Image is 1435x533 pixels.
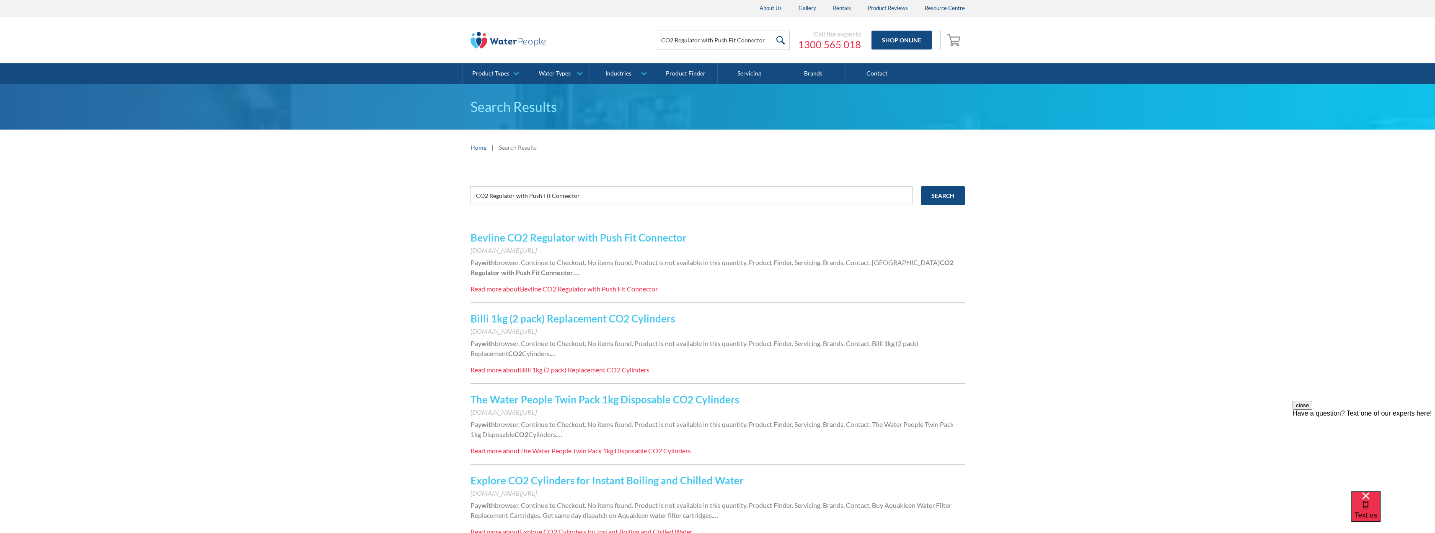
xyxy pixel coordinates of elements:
strong: with [481,501,495,509]
a: Brands [781,63,845,84]
strong: CO2 [508,349,522,357]
span: browser. Continue to Checkout. No items found. Product is not available in this quantity. Product... [495,258,940,266]
iframe: podium webchat widget bubble [1351,491,1435,533]
strong: Fit [532,268,540,276]
div: Industries [605,70,631,77]
div: Billi 1kg (2 pack) Replacement CO2 Cylinders [520,366,649,374]
strong: with [481,420,495,428]
a: Water Types [526,63,590,84]
span: Pay [471,501,481,509]
span: Cylinders. [522,349,551,357]
a: Read more aboutBevline CO2 Regulator with Push Fit Connector [471,284,658,294]
span: browser. Continue to Checkout. No items found. Product is not available in this quantity. Product... [471,501,951,519]
a: Industries [590,63,653,84]
iframe: podium webchat widget prompt [1293,401,1435,502]
div: [DOMAIN_NAME][URL] [471,407,965,417]
a: Servicing [718,63,781,84]
strong: Regulator [471,268,500,276]
input: Search [921,186,965,205]
div: [DOMAIN_NAME][URL] [471,488,965,498]
div: Read more about [471,285,520,293]
div: The Water People Twin Pack 1kg Disposable CO2 Cylinders [520,447,691,455]
strong: CO2 [940,258,954,266]
strong: with [501,268,515,276]
div: | [491,142,495,152]
span: … [551,349,556,357]
a: Home [471,143,486,152]
span: browser. Continue to Checkout. No items found. Product is not available in this quantity. Product... [471,339,918,357]
strong: CO2 [515,430,528,438]
input: Search products [656,31,790,49]
a: Read more aboutThe Water People Twin Pack 1kg Disposable CO2 Cylinders [471,446,691,456]
a: Bevline CO2 Regulator with Push Fit Connector [471,231,687,244]
span: … [574,268,579,276]
a: Explore CO2 Cylinders for Instant Boiling and Chilled Water [471,474,744,486]
a: Read more aboutBilli 1kg (2 pack) Replacement CO2 Cylinders [471,365,649,375]
div: [DOMAIN_NAME][URL] [471,245,965,255]
a: Contact [845,63,909,84]
a: Product Types [463,63,526,84]
strong: with [481,339,495,347]
div: Bevline CO2 Regulator with Push Fit Connector [520,285,658,293]
div: Product Types [472,70,509,77]
strong: Connector [541,268,573,276]
div: Read more about [471,447,520,455]
div: [DOMAIN_NAME][URL] [471,326,965,336]
div: Read more about [471,366,520,374]
a: 1300 565 018 [798,38,861,51]
img: The Water People [471,32,546,49]
a: The Water People Twin Pack 1kg Disposable CO2 Cylinders [471,393,739,406]
div: Water Types [539,70,571,77]
span: browser. Continue to Checkout. No items found. Product is not available in this quantity. Product... [471,420,954,438]
strong: with [481,258,495,266]
a: Product Finder [654,63,718,84]
div: Call the experts [798,30,861,38]
a: Billi 1kg (2 pack) Replacement CO2 Cylinders [471,312,675,325]
span: Pay [471,339,481,347]
input: e.g. chilled water cooler [471,186,913,205]
span: Cylinders. [528,430,557,438]
div: Search Results [499,143,537,152]
a: Shop Online [871,31,932,49]
span: Pay [471,420,481,428]
span: … [713,511,718,519]
span: . [573,268,574,276]
h1: Search Results [471,97,965,117]
span: … [557,430,562,438]
a: Open empty cart [945,30,965,50]
img: shopping cart [947,33,963,47]
strong: Push [516,268,530,276]
span: Pay [471,258,481,266]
